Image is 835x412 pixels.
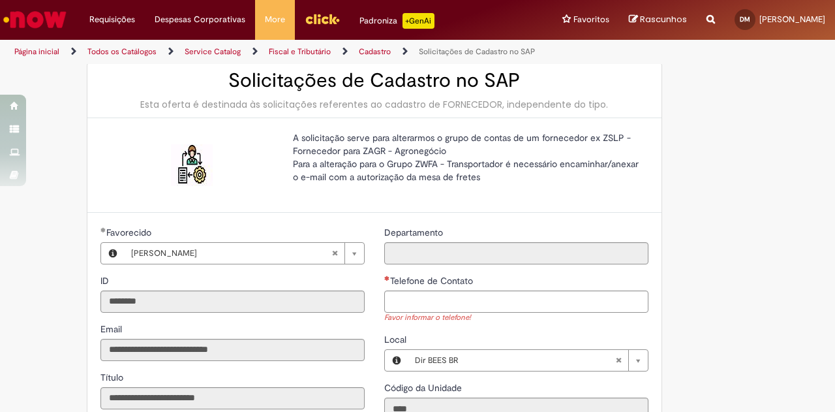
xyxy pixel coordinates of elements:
label: Somente leitura - ID [100,274,112,287]
ul: Trilhas de página [10,40,547,64]
abbr: Limpar campo Favorecido [325,243,344,264]
span: Necessários [384,276,390,281]
img: ServiceNow [1,7,68,33]
span: Somente leitura - Código da Unidade [384,382,464,394]
input: Telefone de Contato [384,291,648,313]
span: [PERSON_NAME] [131,243,331,264]
span: Dir BEES BR [415,350,615,371]
a: Dir BEES BRLimpar campo Local [408,350,648,371]
a: Página inicial [14,46,59,57]
span: DM [740,15,750,24]
img: click_logo_yellow_360x200.png [305,9,340,29]
div: Padroniza [359,13,434,29]
span: Requisições [89,13,135,26]
div: Esta oferta é destinada às solicitações referentes ao cadastro de FORNECEDOR, independente do tipo. [100,98,648,111]
button: Local, Visualizar este registro Dir BEES BR [385,350,408,371]
abbr: Limpar campo Local [609,350,628,371]
span: Favoritos [573,13,609,26]
div: Favor informar o telefone! [384,313,648,324]
label: Somente leitura - Código da Unidade [384,381,464,394]
span: Somente leitura - Departamento [384,227,446,238]
span: Obrigatório Preenchido [100,227,106,232]
span: Necessários - Favorecido [106,227,154,238]
span: Rascunhos [640,13,687,25]
span: More [265,13,285,26]
label: Somente leitura - Departamento [384,226,446,239]
label: Somente leitura - Email [100,323,125,336]
a: Service Catalog [185,46,241,57]
span: Local [384,334,409,345]
label: Somente leitura - Título [100,371,126,384]
p: +GenAi [402,13,434,29]
span: Despesas Corporativas [155,13,245,26]
button: Favorecido, Visualizar este registro Diego Dorca Macceu [101,243,125,264]
input: ID [100,291,365,313]
input: Título [100,387,365,409]
span: Somente leitura - Título [100,372,126,383]
img: Solicitações de Cadastro no SAP [171,144,213,186]
span: Somente leitura - Email [100,323,125,335]
span: Somente leitura - ID [100,275,112,287]
span: [PERSON_NAME] [759,14,825,25]
a: Solicitações de Cadastro no SAP [419,46,535,57]
h2: Solicitações de Cadastro no SAP [100,70,648,91]
a: Cadastro [359,46,391,57]
a: Todos os Catálogos [87,46,157,57]
a: [PERSON_NAME]Limpar campo Favorecido [125,243,364,264]
a: Fiscal e Tributário [269,46,331,57]
input: Email [100,339,365,361]
input: Departamento [384,242,648,264]
a: Rascunhos [629,14,687,26]
span: Telefone de Contato [390,275,476,287]
p: A solicitação serve para alterarmos o grupo de contas de um fornecedor ex ZSLP - Fornecedor para ... [293,131,639,183]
